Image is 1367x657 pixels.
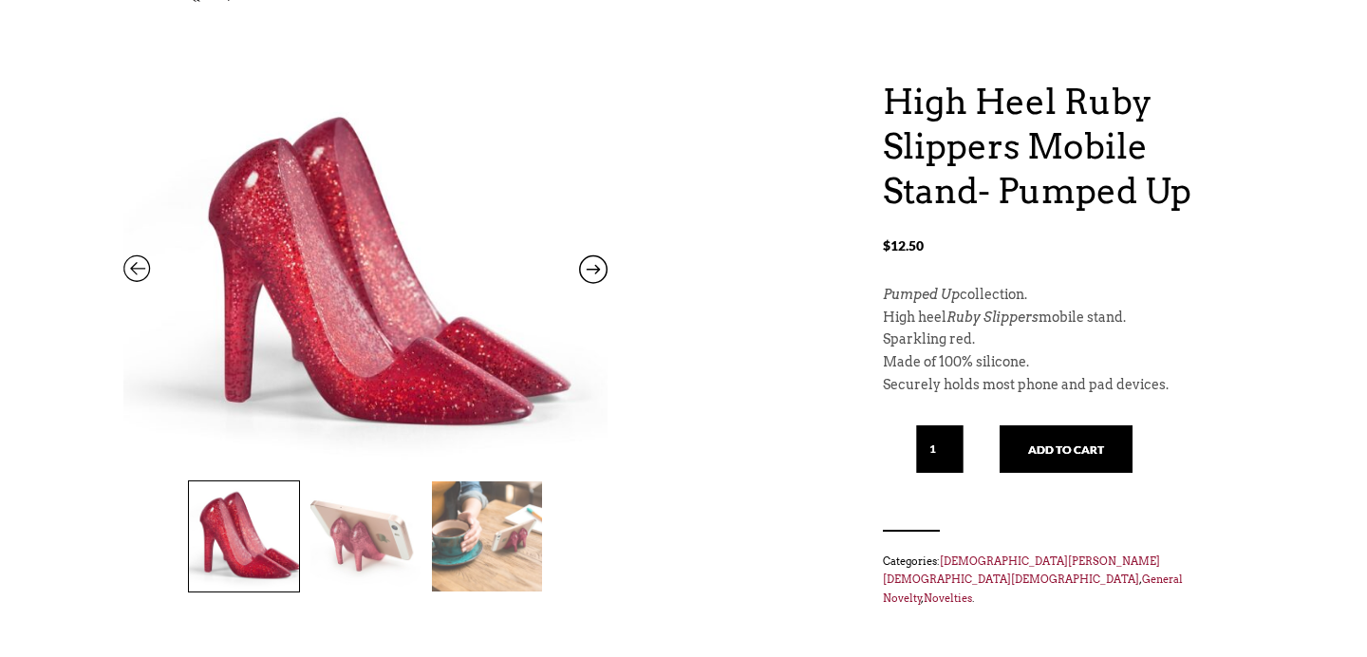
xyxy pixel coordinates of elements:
[883,573,1183,605] a: General Novelty
[916,425,964,473] input: Qty
[883,307,1244,329] p: High heel mobile stand.
[883,351,1244,374] p: Made of 100% silicone.
[883,287,960,302] em: Pumped Up
[883,237,890,253] span: $
[883,328,1244,351] p: Sparkling red.
[883,374,1244,397] p: Securely holds most phone and pad devices.
[883,237,924,253] bdi: 12.50
[883,80,1244,213] h1: High Heel Ruby Slippers Mobile Stand- Pumped Up
[924,591,972,605] a: Novelties
[883,284,1244,307] p: collection.
[1000,425,1133,473] button: Add to cart
[883,551,1244,609] span: Categories: , , .
[946,310,1039,325] em: Ruby Slippers
[883,554,1160,587] a: [DEMOGRAPHIC_DATA][PERSON_NAME][DEMOGRAPHIC_DATA][DEMOGRAPHIC_DATA]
